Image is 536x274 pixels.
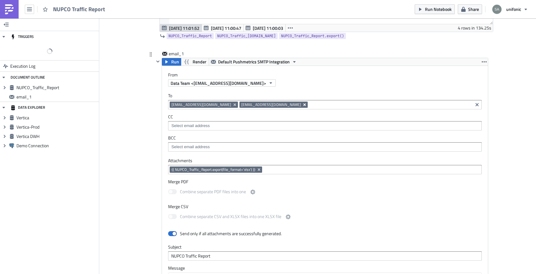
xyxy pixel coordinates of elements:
[170,144,480,150] input: Select em ail add ress
[506,6,521,12] span: unifonic
[232,102,238,108] button: Remove Tag
[168,93,482,98] label: To
[181,58,209,66] button: Render
[2,2,310,7] p: Dear Team
[492,4,502,15] img: Avatar
[168,114,482,120] label: CC
[241,102,301,107] span: [EMAIL_ADDRESS][DOMAIN_NAME]
[468,6,479,12] span: Share
[253,25,283,31] span: [DATE] 11:00:03
[168,179,482,185] label: Merge PDF
[215,33,278,39] a: NUPCO_Traffic_[DOMAIN_NAME]
[4,4,14,14] img: PushMetrics
[168,244,482,250] label: Subject
[154,58,162,65] button: Hide content
[11,102,45,113] div: DATA EXPLORER
[302,102,308,108] button: Remove Tag
[458,4,482,14] button: Share
[16,134,97,139] span: Vertica DWH
[168,213,292,221] label: Combine separate CSV and XLSX files into one XLSX file
[171,58,179,66] span: Run
[473,101,481,108] button: Clear selected items
[169,25,199,31] span: [DATE] 11:01:52
[489,2,531,16] button: unifonic
[167,33,214,39] a: NUPCO_Traffic_Report
[425,6,452,12] span: Run Notebook
[10,61,35,72] span: Execution Log
[11,72,45,83] div: DOCUMENT OUTLINE
[458,24,491,32] div: 4 rows in 134.25s
[211,25,241,31] span: [DATE] 11:00:47
[284,213,292,221] button: Combine separate CSV and XLSX files into one XLSX file
[16,85,97,90] span: NUPCO_Traffic_Report
[16,124,97,130] span: Vertica-Prod
[168,72,488,78] label: From
[169,51,194,57] span: email_1
[2,16,310,21] p: Please find the NUPCO Traffic Report attached
[193,58,206,66] span: Render
[218,58,290,66] span: Default Pushmetrics SMTP Integration
[2,30,310,35] p: Unifonic Data Team
[217,33,276,39] span: NUPCO_Traffic_[DOMAIN_NAME]
[168,265,482,271] label: Message
[11,31,34,42] div: TRIGGERS
[281,33,344,39] span: NUPCO_Traffic_Report.export()
[415,4,455,14] button: Run Notebook
[168,188,257,196] label: Combine separate PDF files into one
[168,135,482,141] label: BCC
[168,204,482,209] label: Merge CSV
[160,24,202,32] button: [DATE] 11:01:52
[16,143,97,148] span: Demo Connection
[168,158,482,163] label: Attachments
[202,24,244,32] button: [DATE] 11:00:47
[172,102,231,107] span: [EMAIL_ADDRESS][DOMAIN_NAME]
[249,188,257,196] button: Combine separate PDF files into one
[53,6,106,13] span: NUPCO Traffic Report
[16,115,97,121] span: Vertica
[162,58,181,66] button: Run
[16,94,97,100] span: email_1
[168,33,212,39] span: NUPCO_Traffic_Report
[257,167,262,173] button: Remove Tag
[279,33,346,39] a: NUPCO_Traffic_Report.export()
[243,24,286,32] button: [DATE] 11:00:03
[171,80,266,86] span: Data Team <[EMAIL_ADDRESS][DOMAIN_NAME]>
[2,2,310,35] body: Rich Text Area. Press ALT-0 for help.
[172,167,255,172] span: {{ NUPCO_Traffic_Report.export(file_format='xlsx') }}
[209,58,299,66] button: Default Pushmetrics SMTP Integration
[168,79,276,87] button: Data Team <[EMAIL_ADDRESS][DOMAIN_NAME]>
[170,123,480,129] input: Select em ail add ress
[180,231,282,236] div: Send only if all attachments are successfully generated.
